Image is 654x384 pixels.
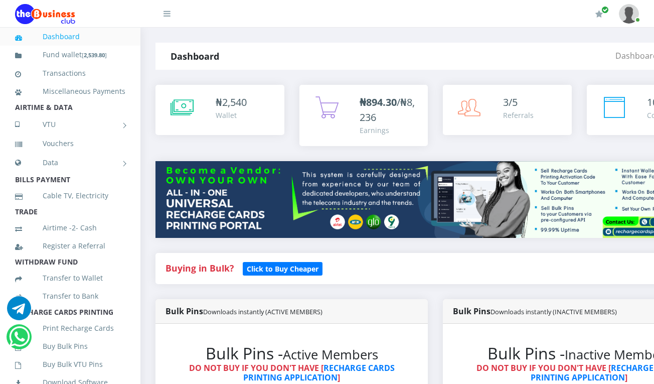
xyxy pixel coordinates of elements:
[222,95,247,109] span: 2,540
[216,95,247,110] div: ₦
[176,344,408,363] h2: Bulk Pins -
[490,307,617,316] small: Downloads instantly (INACTIVE MEMBERS)
[453,306,617,317] strong: Bulk Pins
[243,262,322,274] a: Click to Buy Cheaper
[15,267,125,290] a: Transfer to Wallet
[15,132,125,155] a: Vouchers
[15,335,125,358] a: Buy Bulk Pins
[189,362,395,383] strong: DO NOT BUY IF YOU DON'T HAVE [ ]
[15,353,125,376] a: Buy Bulk VTU Pins
[15,285,125,308] a: Transfer to Bank
[360,95,397,109] b: ₦894.30
[15,184,125,207] a: Cable TV, Electricity
[15,216,125,239] a: Airtime -2- Cash
[7,304,31,320] a: Chat for support
[15,234,125,258] a: Register a Referral
[283,346,378,363] small: Active Members
[15,112,125,137] a: VTU
[15,4,75,24] img: Logo
[247,264,318,274] b: Click to Buy Cheaper
[15,317,125,340] a: Print Recharge Cards
[171,50,219,62] strong: Dashboard
[84,51,105,59] b: 2,539.80
[216,110,247,120] div: Wallet
[299,85,428,146] a: ₦894.30/₦8,236 Earnings
[360,125,418,136] div: Earnings
[15,150,125,175] a: Data
[166,262,234,274] strong: Buying in Bulk?
[601,6,609,14] span: Renew/Upgrade Subscription
[243,362,395,383] a: RECHARGE CARDS PRINTING APPLICATION
[619,4,639,24] img: User
[9,332,30,349] a: Chat for support
[360,95,415,124] span: /₦8,236
[503,110,534,120] div: Referrals
[166,306,322,317] strong: Bulk Pins
[595,10,603,18] i: Renew/Upgrade Subscription
[82,51,107,59] small: [ ]
[203,307,322,316] small: Downloads instantly (ACTIVE MEMBERS)
[503,95,518,109] span: 3/5
[443,85,572,135] a: 3/5 Referrals
[15,43,125,67] a: Fund wallet[2,539.80]
[15,80,125,103] a: Miscellaneous Payments
[155,85,284,135] a: ₦2,540 Wallet
[15,25,125,48] a: Dashboard
[15,62,125,85] a: Transactions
